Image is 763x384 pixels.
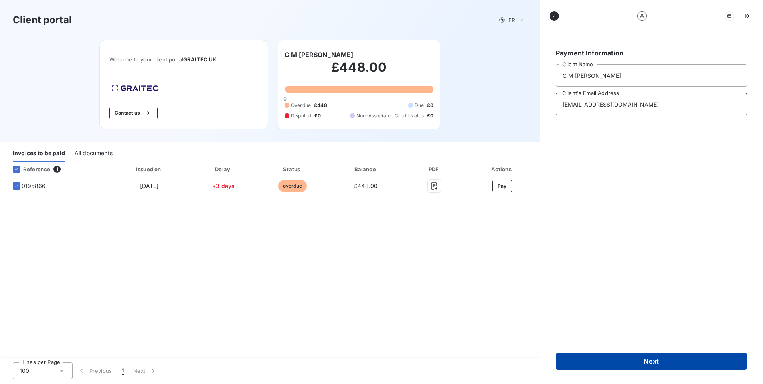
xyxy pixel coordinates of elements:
div: Invoices to be paid [13,145,65,162]
div: PDF [406,165,463,173]
button: Next [556,353,747,370]
button: Contact us [109,107,158,119]
span: £448 [314,102,327,109]
div: All documents [75,145,113,162]
span: Overdue [291,102,311,109]
h2: £448.00 [285,59,433,83]
span: Disputed [291,112,311,119]
div: Delay [192,165,256,173]
input: placeholder [556,93,747,115]
span: 1 [53,166,61,173]
span: 0 [283,95,287,102]
button: Pay [492,180,512,192]
div: Actions [466,165,538,173]
span: £0 [427,102,433,109]
h6: Payment Information [556,48,747,58]
button: Previous [73,362,117,379]
span: 1 [122,367,124,375]
button: Next [128,362,162,379]
span: overdue [278,180,307,192]
span: +3 days [212,182,235,189]
h6: C M [PERSON_NAME] [285,50,354,59]
img: Company logo [109,83,160,94]
span: GRAITEC UK [183,56,217,63]
button: 1 [117,362,128,379]
input: placeholder [556,64,747,87]
span: Non-Associated Credit Notes [356,112,424,119]
span: 0195866 [22,182,45,190]
span: [DATE] [140,182,159,189]
h3: Client portal [13,13,72,27]
span: FR [508,17,515,23]
div: Issued on [111,165,188,173]
div: Reference [6,166,50,173]
div: Balance [329,165,403,173]
span: Due [415,102,424,109]
span: £0 [314,112,321,119]
span: £0 [427,112,433,119]
span: Welcome to your client portal [109,56,258,63]
div: Status [259,165,326,173]
span: £448.00 [354,182,378,189]
span: 100 [20,367,29,375]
